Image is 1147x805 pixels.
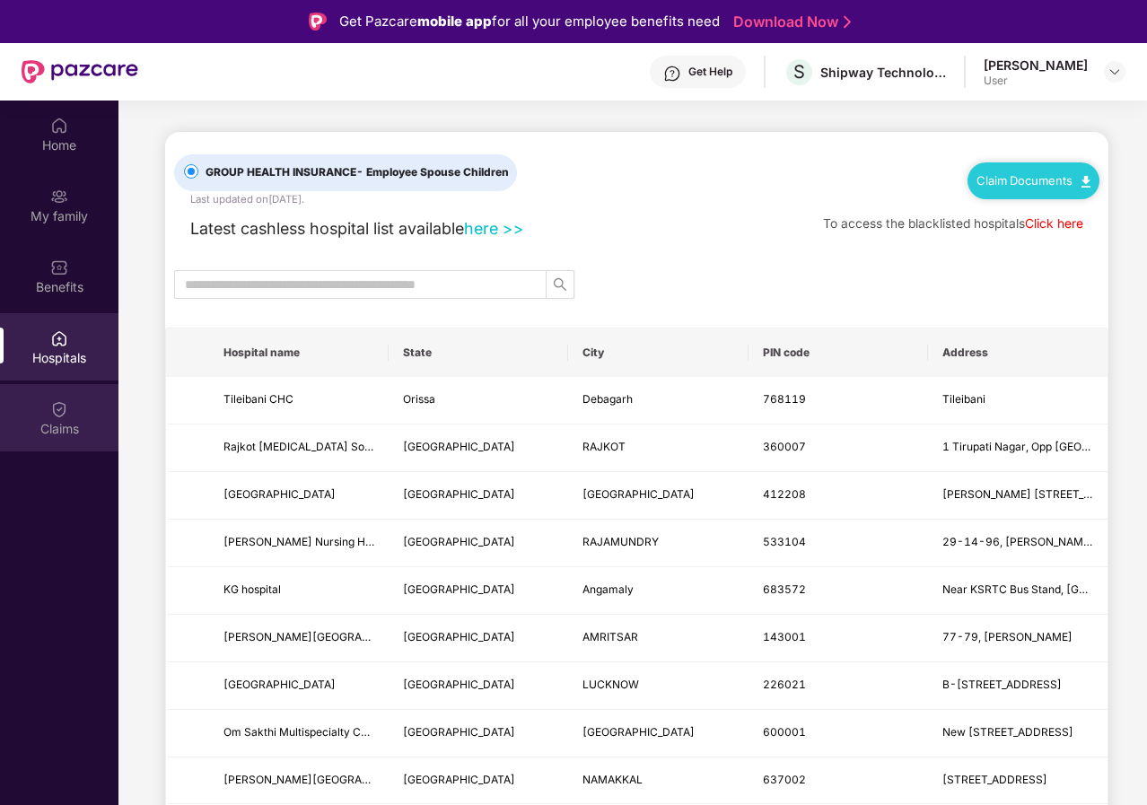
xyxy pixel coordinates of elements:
[1108,65,1122,79] img: svg+xml;base64,PHN2ZyBpZD0iRHJvcGRvd24tMzJ4MzIiIHhtbG5zPSJodHRwOi8vd3d3LnczLm9yZy8yMDAwL3N2ZyIgd2...
[389,472,568,520] td: Maharashtra
[50,400,68,418] img: svg+xml;base64,PHN2ZyBpZD0iQ2xhaW0iIHhtbG5zPSJodHRwOi8vd3d3LnczLm9yZy8yMDAwL3N2ZyIgd2lkdGg9IjIwIi...
[582,487,695,501] span: [GEOGRAPHIC_DATA]
[403,582,515,596] span: [GEOGRAPHIC_DATA]
[942,346,1093,360] span: Address
[209,328,389,377] th: Hospital name
[389,662,568,710] td: Uttar Pradesh
[209,424,389,472] td: Rajkot Cancer Society
[749,328,928,377] th: PIN code
[928,424,1108,472] td: 1 Tirupati Nagar, Opp Nirmala Convent School
[928,567,1108,615] td: Near KSRTC Bus Stand, Trissur Road, Angamaly
[928,472,1108,520] td: Gajanan Mangal Karyalay Road, Pabal Chowk, Shikrapur, Tq. Shirur
[50,117,68,135] img: svg+xml;base64,PHN2ZyBpZD0iSG9tZSIgeG1sbnM9Imh0dHA6Ly93d3cudzMub3JnLzIwMDAvc3ZnIiB3aWR0aD0iMjAiIG...
[389,710,568,757] td: Tamil Nadu
[582,678,639,691] span: LUCKNOW
[568,520,748,567] td: RAJAMUNDRY
[942,392,985,406] span: Tileibani
[223,487,336,501] span: [GEOGRAPHIC_DATA]
[942,535,1094,548] span: 29-14-96, [PERSON_NAME]
[942,725,1073,739] span: New [STREET_ADDRESS]
[190,191,304,207] div: Last updated on [DATE] .
[389,615,568,662] td: Punjab
[582,535,659,548] span: RAJAMUNDRY
[928,757,1108,805] td: 17, Rangar Sannathi Street
[844,13,851,31] img: Stroke
[223,773,425,786] span: [PERSON_NAME][GEOGRAPHIC_DATA]
[984,57,1088,74] div: [PERSON_NAME]
[568,757,748,805] td: NAMAKKAL
[582,392,633,406] span: Debagarh
[389,424,568,472] td: Gujarat
[733,13,845,31] a: Download Now
[568,424,748,472] td: RAJKOT
[763,440,806,453] span: 360007
[546,270,574,299] button: search
[209,472,389,520] td: Mauli Hospital
[942,678,1062,691] span: B-[STREET_ADDRESS]
[763,630,806,643] span: 143001
[50,329,68,347] img: svg+xml;base64,PHN2ZyBpZD0iSG9zcGl0YWxzIiB4bWxucz0iaHR0cDovL3d3dy53My5vcmcvMjAwMC9zdmciIHdpZHRoPS...
[50,258,68,276] img: svg+xml;base64,PHN2ZyBpZD0iQmVuZWZpdHMiIHhtbG5zPSJodHRwOi8vd3d3LnczLm9yZy8yMDAwL3N2ZyIgd2lkdGg9Ij...
[209,377,389,424] td: Tileibani CHC
[823,216,1025,231] span: To access the blacklisted hospitals
[209,567,389,615] td: KG hospital
[389,328,568,377] th: State
[223,392,293,406] span: Tileibani CHC
[50,188,68,206] img: svg+xml;base64,PHN2ZyB3aWR0aD0iMjAiIGhlaWdodD0iMjAiIHZpZXdCb3g9IjAgMCAyMCAyMCIgZmlsbD0ibm9uZSIgeG...
[582,725,695,739] span: [GEOGRAPHIC_DATA]
[339,11,720,32] div: Get Pazcare for all your employee benefits need
[984,74,1088,88] div: User
[763,773,806,786] span: 637002
[356,165,509,179] span: - Employee Spouse Children
[417,13,492,30] strong: mobile app
[209,615,389,662] td: Dhingra General Hospital
[763,392,806,406] span: 768119
[403,773,515,786] span: [GEOGRAPHIC_DATA]
[209,710,389,757] td: Om Sakthi Multispecialty Center
[22,60,138,83] img: New Pazcare Logo
[568,710,748,757] td: Chennai
[223,630,425,643] span: [PERSON_NAME][GEOGRAPHIC_DATA]
[403,440,515,453] span: [GEOGRAPHIC_DATA]
[928,710,1108,757] td: New 16, Old 172, Coral Merchant Street, Mannady
[547,277,573,292] span: search
[820,64,946,81] div: Shipway Technology Pvt. Ltd
[582,440,626,453] span: RAJKOT
[663,65,681,83] img: svg+xml;base64,PHN2ZyBpZD0iSGVscC0zMngzMiIgeG1sbnM9Imh0dHA6Ly93d3cudzMub3JnLzIwMDAvc3ZnIiB3aWR0aD...
[976,173,1090,188] a: Claim Documents
[1081,176,1090,188] img: svg+xml;base64,PHN2ZyB4bWxucz0iaHR0cDovL3d3dy53My5vcmcvMjAwMC9zdmciIHdpZHRoPSIxMC40IiBoZWlnaHQ9Ij...
[309,13,327,31] img: Logo
[763,487,806,501] span: 412208
[389,377,568,424] td: Orissa
[568,567,748,615] td: Angamaly
[209,520,389,567] td: Siddhartha Nursing Home & Poly Clinic
[190,219,464,238] span: Latest cashless hospital list available
[403,535,515,548] span: [GEOGRAPHIC_DATA]
[198,164,516,181] span: GROUP HEALTH INSURANCE
[223,582,281,596] span: KG hospital
[403,725,515,739] span: [GEOGRAPHIC_DATA]
[403,487,515,501] span: [GEOGRAPHIC_DATA]
[582,582,634,596] span: Angamaly
[223,678,336,691] span: [GEOGRAPHIC_DATA]
[209,757,389,805] td: Arvinth Hospital
[763,535,806,548] span: 533104
[928,662,1108,710] td: B-1/32,SEC-G, RING ROAD, JANKIPURAM, LUCKNOW
[582,630,638,643] span: AMRITSAR
[568,662,748,710] td: LUCKNOW
[582,773,643,786] span: NAMAKKAL
[403,678,515,691] span: [GEOGRAPHIC_DATA]
[568,328,748,377] th: City
[942,773,1047,786] span: [STREET_ADDRESS]
[928,377,1108,424] td: Tileibani
[688,65,732,79] div: Get Help
[763,725,806,739] span: 600001
[223,535,454,548] span: [PERSON_NAME] Nursing Home & Poly Clinic
[223,440,390,453] span: Rajkot [MEDICAL_DATA] Society
[464,219,524,238] a: here >>
[1025,216,1083,231] a: Click here
[389,757,568,805] td: Tamil Nadu
[928,328,1108,377] th: Address
[568,615,748,662] td: AMRITSAR
[928,615,1108,662] td: 77-79, Ajit Nagar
